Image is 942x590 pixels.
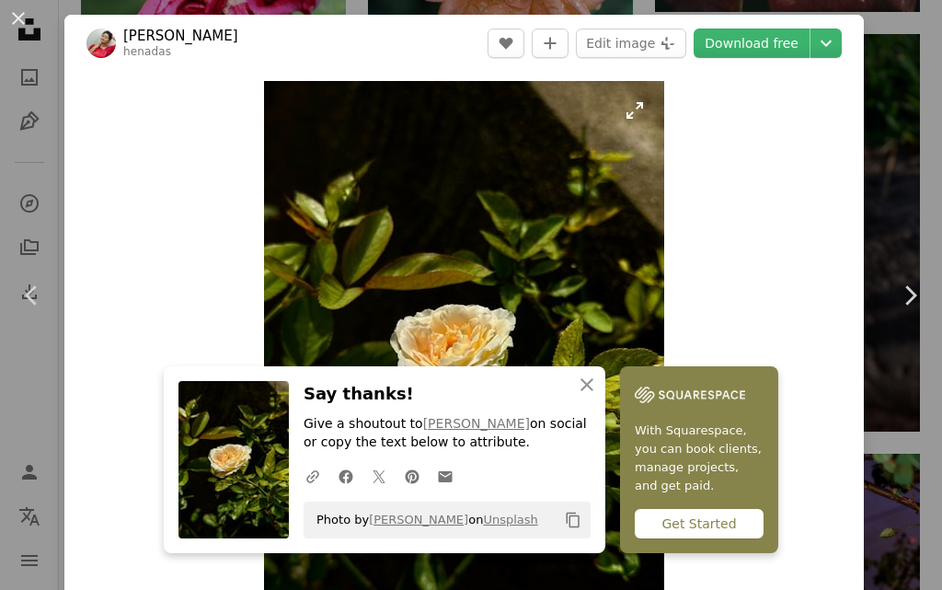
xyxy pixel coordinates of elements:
[369,513,468,526] a: [PERSON_NAME]
[329,457,362,494] a: Share on Facebook
[635,509,764,538] div: Get Started
[304,415,591,452] p: Give a shoutout to on social or copy the text below to attribute.
[557,504,589,536] button: Copy to clipboard
[307,505,538,535] span: Photo by on
[635,381,745,409] img: file-1747939142011-51e5cc87e3c9
[123,45,171,58] a: henadas
[396,457,429,494] a: Share on Pinterest
[483,513,537,526] a: Unsplash
[635,422,764,495] span: With Squarespace, you can book clients, manage projects, and get paid.
[576,29,686,58] button: Edit image
[488,29,524,58] button: Like
[362,457,396,494] a: Share on Twitter
[123,27,238,45] a: [PERSON_NAME]
[429,457,462,494] a: Share over email
[423,416,530,431] a: [PERSON_NAME]
[532,29,569,58] button: Add to Collection
[86,29,116,58] img: Go to Hena Das's profile
[878,207,942,384] a: Next
[620,366,778,553] a: With Squarespace, you can book clients, manage projects, and get paid.Get Started
[810,29,842,58] button: Choose download size
[694,29,810,58] a: Download free
[304,381,591,408] h3: Say thanks!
